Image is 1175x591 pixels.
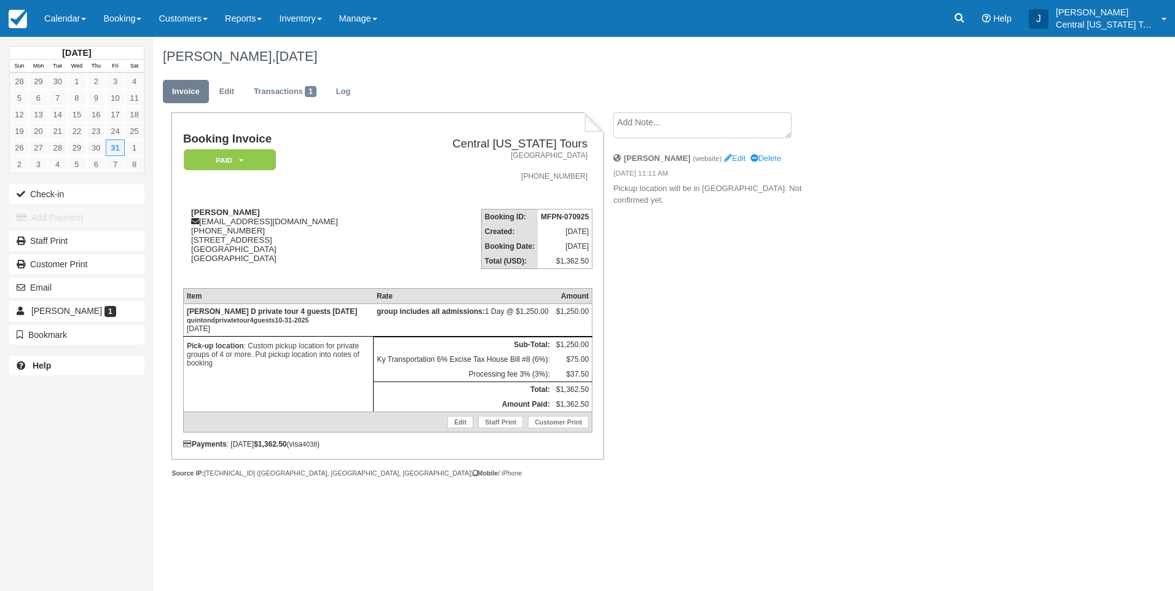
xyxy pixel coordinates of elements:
[187,340,371,369] p: : Custom pickup location for private groups of 4 or more. Put pickup location into notes of booking
[9,301,144,321] a: [PERSON_NAME] 1
[10,106,29,123] a: 12
[9,10,27,28] img: checkfront-main-nav-mini-logo.png
[9,208,144,227] button: Add Payment
[473,469,498,477] strong: Mobile
[556,307,589,326] div: $1,250.00
[29,123,48,139] a: 20
[106,156,125,173] a: 7
[481,239,538,254] th: Booking Date:
[106,106,125,123] a: 17
[31,306,102,316] span: [PERSON_NAME]
[541,213,589,221] strong: MFPN-070925
[106,123,125,139] a: 24
[538,224,592,239] td: [DATE]
[724,154,745,163] a: Edit
[187,307,357,324] strong: [PERSON_NAME] D private tour 4 guests [DATE]
[67,73,86,90] a: 1
[481,224,538,239] th: Created:
[106,60,125,73] th: Fri
[87,90,106,106] a: 9
[87,123,106,139] a: 23
[10,73,29,90] a: 28
[48,73,67,90] a: 30
[171,469,603,478] div: [TECHNICAL_ID] ([GEOGRAPHIC_DATA], [GEOGRAPHIC_DATA], [GEOGRAPHIC_DATA]) / iPhone
[48,106,67,123] a: 14
[399,138,587,151] h2: Central [US_STATE] Tours
[399,151,587,182] address: [GEOGRAPHIC_DATA] [PHONE_NUMBER]
[106,139,125,156] a: 31
[191,208,260,217] strong: [PERSON_NAME]
[125,156,144,173] a: 8
[613,183,820,206] p: Pickup location will be in [GEOGRAPHIC_DATA]. Not confirmed yet.
[67,60,86,73] th: Wed
[29,139,48,156] a: 27
[163,80,209,104] a: Invoice
[750,154,781,163] a: Delete
[9,231,144,251] a: Staff Print
[125,123,144,139] a: 25
[327,80,360,104] a: Log
[613,168,820,182] em: [DATE] 11:11 AM
[305,86,316,97] span: 1
[104,306,116,317] span: 1
[62,48,91,58] strong: [DATE]
[982,14,991,23] i: Help
[187,316,309,324] small: quintondprivatetour4guests10-31-2025
[10,60,29,73] th: Sun
[481,254,538,269] th: Total (USD):
[125,106,144,123] a: 18
[210,80,243,104] a: Edit
[9,184,144,204] button: Check-in
[10,139,29,156] a: 26
[183,303,374,336] td: [DATE]
[48,139,67,156] a: 28
[538,239,592,254] td: [DATE]
[183,440,227,448] strong: Payments
[87,60,106,73] th: Thu
[163,49,1026,64] h1: [PERSON_NAME],
[29,106,48,123] a: 13
[183,133,395,146] h1: Booking Invoice
[48,60,67,73] th: Tue
[275,49,317,64] span: [DATE]
[87,139,106,156] a: 30
[528,416,589,428] a: Customer Print
[29,90,48,106] a: 6
[29,73,48,90] a: 29
[377,307,485,316] strong: group includes all admissions
[67,139,86,156] a: 29
[9,254,144,274] a: Customer Print
[183,149,272,171] a: Paid
[67,156,86,173] a: 5
[125,139,144,156] a: 1
[245,80,326,104] a: Transactions1
[125,90,144,106] a: 11
[125,73,144,90] a: 4
[374,337,553,352] th: Sub-Total:
[67,90,86,106] a: 8
[87,73,106,90] a: 2
[48,156,67,173] a: 4
[1029,9,1048,29] div: J
[553,382,592,397] td: $1,362.50
[184,149,276,171] em: Paid
[33,361,51,370] b: Help
[9,356,144,375] a: Help
[9,278,144,297] button: Email
[693,154,721,162] small: (website)
[993,14,1012,23] span: Help
[374,352,553,367] td: Ky Transportation 6% Excise Tax House Bill #8 (6%):
[374,288,553,303] th: Rate
[67,123,86,139] a: 22
[553,397,592,412] td: $1,362.50
[553,352,592,367] td: $75.00
[9,325,144,345] button: Bookmark
[538,254,592,269] td: $1,362.50
[374,397,553,412] th: Amount Paid:
[447,416,473,428] a: Edit
[29,156,48,173] a: 3
[624,154,691,163] strong: [PERSON_NAME]
[302,440,317,448] small: 4038
[125,60,144,73] th: Sat
[29,60,48,73] th: Mon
